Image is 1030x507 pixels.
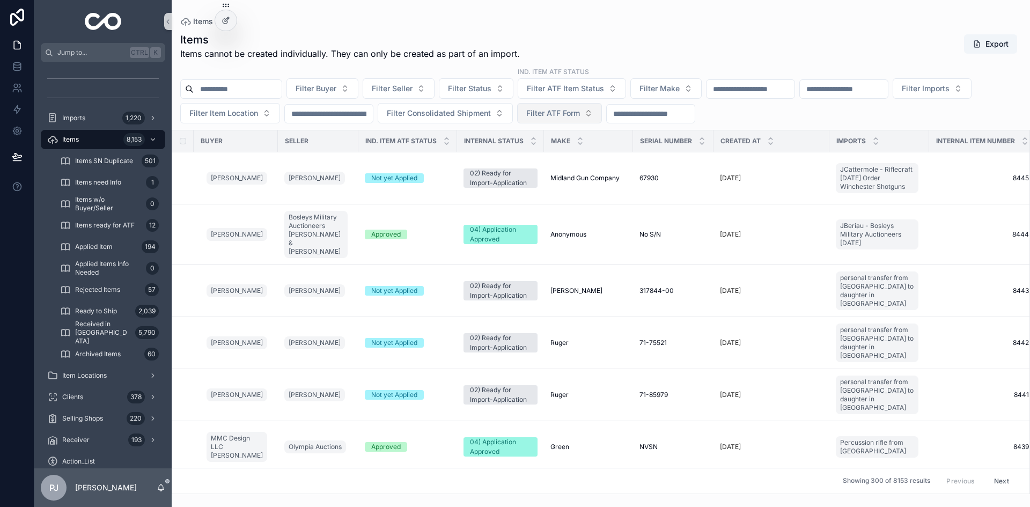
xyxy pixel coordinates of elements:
div: Not yet Applied [371,338,417,348]
span: Filter Buyer [296,83,336,94]
span: Action_List [62,457,95,466]
span: Received in [GEOGRAPHIC_DATA] [75,320,131,346]
span: MMC Design LLC [PERSON_NAME] [211,434,263,460]
a: Items w/o Buyer/Seller0 [54,194,165,214]
div: 1,220 [122,112,145,124]
span: Filter Make [639,83,680,94]
span: personal transfer from [GEOGRAPHIC_DATA] to daughter in [GEOGRAPHIC_DATA] [840,326,914,360]
a: personal transfer from [GEOGRAPHIC_DATA] to daughter in [GEOGRAPHIC_DATA] [836,271,918,310]
a: [PERSON_NAME] [207,388,267,401]
span: Filter Consolidated Shipment [387,108,491,119]
a: [PERSON_NAME] [207,336,267,349]
a: Ready to Ship2,039 [54,302,165,321]
p: [DATE] [720,230,741,239]
a: 02) Ready for Import-Application [464,281,538,300]
p: [DATE] [720,286,741,295]
span: Percussion rifle from [GEOGRAPHIC_DATA] [840,438,914,455]
div: scrollable content [34,62,172,468]
span: PJ [49,481,58,494]
span: Created at [720,137,761,145]
span: Make [551,137,570,145]
span: 8445 [936,174,1029,182]
a: JCattermole - Riflecraft [DATE] Order Winchester Shotguns [836,161,923,195]
a: 71-75521 [639,339,707,347]
span: [PERSON_NAME] [211,339,263,347]
span: [PERSON_NAME] [211,286,263,295]
div: 5,790 [135,326,159,339]
span: Green [550,443,569,451]
a: 04) Application Approved [464,225,538,244]
a: [PERSON_NAME] [207,284,267,297]
a: 67930 [639,174,707,182]
p: [DATE] [720,339,741,347]
button: Select Button [439,78,513,99]
h1: Items [180,32,520,47]
a: [PERSON_NAME] [284,336,345,349]
a: 8442 [936,339,1029,347]
div: 501 [142,155,159,167]
a: [PERSON_NAME] [207,170,271,187]
div: 02) Ready for Import-Application [470,168,531,188]
span: Ruger [550,339,569,347]
div: 04) Application Approved [470,437,531,457]
button: Jump to...CtrlK [41,43,165,62]
a: 71-85979 [639,391,707,399]
button: Select Button [518,78,626,99]
span: Applied Items Info Needed [75,260,142,277]
span: Ruger [550,391,569,399]
span: Archived Items [75,350,121,358]
a: JBeriau - Bosleys Military Auctioneers [DATE] [836,217,923,252]
button: Select Button [363,78,435,99]
span: Internal Item Number [936,137,1015,145]
a: Applied Items Info Needed0 [54,259,165,278]
span: Showing 300 of 8153 results [843,477,930,486]
span: [PERSON_NAME] [550,286,602,295]
a: [PERSON_NAME] [207,334,271,351]
a: Olympia Auctions [284,438,352,455]
span: Selling Shops [62,414,103,423]
span: Rejected Items [75,285,120,294]
a: 8443 [936,286,1029,295]
span: NVSN [639,443,658,451]
span: Filter Item Location [189,108,258,119]
a: Percussion rifle from [GEOGRAPHIC_DATA] [836,436,918,458]
a: Bosleys Military Auctioneers [PERSON_NAME] & [PERSON_NAME] [284,209,352,260]
label: ind. Item ATF Status [518,67,589,76]
a: Olympia Auctions [284,440,346,453]
button: Select Button [517,103,602,123]
button: Select Button [378,103,513,123]
a: Items [180,16,213,27]
span: Items need Info [75,178,121,187]
span: personal transfer from [GEOGRAPHIC_DATA] to daughter in [GEOGRAPHIC_DATA] [840,378,914,412]
a: Ruger [550,339,627,347]
a: No S/N [639,230,707,239]
span: [PERSON_NAME] [211,230,263,239]
span: Buyer [201,137,223,145]
span: Clients [62,393,83,401]
a: Selling Shops220 [41,409,165,428]
div: 194 [142,240,159,253]
span: 71-75521 [639,339,667,347]
span: 8439 [936,443,1029,451]
a: Approved [365,230,451,239]
a: [DATE] [720,174,823,182]
span: Ctrl [130,47,149,58]
div: 60 [144,348,159,361]
a: Items ready for ATF12 [54,216,165,235]
span: Applied Item [75,243,113,251]
a: [PERSON_NAME] [284,172,345,185]
div: 0 [146,197,159,210]
div: 2,039 [135,305,159,318]
a: 8441 [936,391,1029,399]
a: MMC Design LLC [PERSON_NAME] [207,432,267,462]
a: [PERSON_NAME] [207,386,271,403]
a: [DATE] [720,339,823,347]
a: personal transfer from [GEOGRAPHIC_DATA] to daughter in [GEOGRAPHIC_DATA] [836,321,923,364]
a: [PERSON_NAME] [284,334,352,351]
a: 02) Ready for Import-Application [464,385,538,405]
button: Select Button [630,78,702,99]
a: [PERSON_NAME] [207,228,267,241]
span: personal transfer from [GEOGRAPHIC_DATA] to daughter in [GEOGRAPHIC_DATA] [840,274,914,308]
img: App logo [85,13,122,30]
a: [DATE] [720,391,823,399]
